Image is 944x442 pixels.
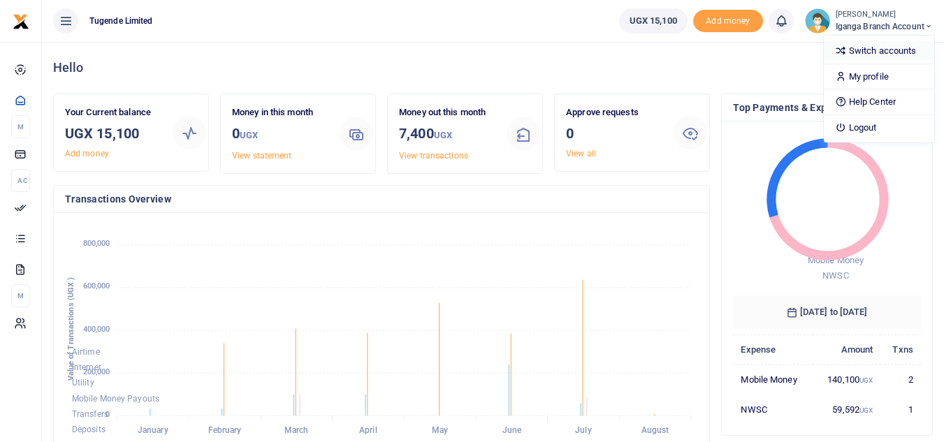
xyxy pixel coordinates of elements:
a: View statement [232,151,291,161]
a: logo-small logo-large logo-large [13,15,29,26]
h3: 0 [232,123,328,146]
li: M [11,284,30,307]
img: profile-user [805,8,830,34]
span: Airtime [72,347,100,357]
a: UGX 15,100 [619,8,688,34]
p: Approve requests [566,105,662,120]
h4: Hello [53,60,933,75]
td: Mobile Money [733,364,813,395]
a: Add money [693,15,763,25]
a: profile-user [PERSON_NAME] Iganga Branch Account [805,8,933,34]
small: UGX [859,406,873,414]
tspan: March [284,426,309,436]
small: UGX [859,376,873,384]
span: Deposits [72,425,106,435]
tspan: February [208,426,242,436]
td: NWSC [733,395,813,424]
span: Mobile Money Payouts [72,394,159,404]
h3: 0 [566,123,662,144]
li: M [11,115,30,138]
text: Value of Transactions (UGX ) [66,277,75,381]
span: Utility [72,378,94,388]
tspan: 400,000 [83,325,110,334]
tspan: 800,000 [83,240,110,249]
h4: Transactions Overview [65,191,698,207]
td: 140,100 [813,364,880,395]
small: [PERSON_NAME] [836,9,933,21]
small: UGX [240,130,258,140]
a: Help Center [824,92,934,112]
a: Add money [65,149,109,159]
th: Amount [813,334,880,364]
span: NWSC [823,270,849,281]
th: Expense [733,334,813,364]
img: logo-small [13,13,29,30]
h3: UGX 15,100 [65,123,161,144]
h3: 7,400 [399,123,495,146]
li: Wallet ballance [613,8,693,34]
span: Iganga Branch Account [836,20,933,33]
tspan: August [641,426,669,436]
a: View all [566,149,596,159]
p: Money in this month [232,105,328,120]
li: Toup your wallet [693,10,763,33]
a: My profile [824,67,934,87]
a: Logout [824,118,934,138]
td: 59,592 [813,395,880,424]
tspan: January [138,426,168,436]
span: Transfers [72,409,108,419]
span: Mobile Money [808,255,864,265]
h6: [DATE] to [DATE] [733,295,921,329]
td: 1 [880,395,921,424]
a: View transactions [399,151,468,161]
tspan: 600,000 [83,282,110,291]
tspan: 0 [106,410,110,419]
span: Tugende Limited [84,15,159,27]
li: Ac [11,169,30,192]
td: 2 [880,364,921,395]
span: UGX 15,100 [630,14,677,28]
a: Switch accounts [824,41,934,61]
span: Add money [693,10,763,33]
small: UGX [434,130,452,140]
p: Your Current balance [65,105,161,120]
h4: Top Payments & Expenses [733,100,921,115]
tspan: 200,000 [83,367,110,376]
p: Money out this month [399,105,495,120]
th: Txns [880,334,921,364]
span: Internet [72,362,101,372]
